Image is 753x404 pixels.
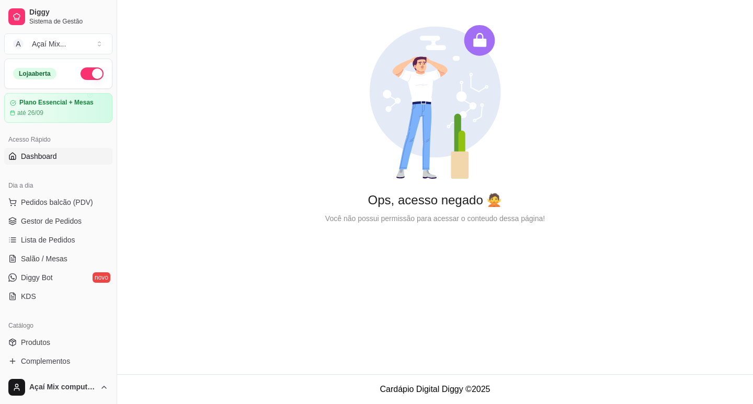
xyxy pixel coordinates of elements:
[4,317,112,334] div: Catálogo
[4,375,112,400] button: Açaí Mix computador
[4,288,112,305] a: KDS
[29,17,108,26] span: Sistema de Gestão
[4,4,112,29] a: DiggySistema de Gestão
[81,67,104,80] button: Alterar Status
[4,353,112,370] a: Complementos
[13,68,56,79] div: Loja aberta
[32,39,66,49] div: Açaí Mix ...
[21,235,75,245] span: Lista de Pedidos
[29,8,108,17] span: Diggy
[17,109,43,117] article: até 26/09
[4,148,112,165] a: Dashboard
[4,334,112,351] a: Produtos
[21,356,70,366] span: Complementos
[29,383,96,392] span: Açaí Mix computador
[4,232,112,248] a: Lista de Pedidos
[21,272,53,283] span: Diggy Bot
[4,93,112,123] a: Plano Essencial + Mesasaté 26/09
[4,131,112,148] div: Acesso Rápido
[4,269,112,286] a: Diggy Botnovo
[21,337,50,348] span: Produtos
[13,39,24,49] span: A
[21,291,36,302] span: KDS
[117,374,753,404] footer: Cardápio Digital Diggy © 2025
[4,250,112,267] a: Salão / Mesas
[21,151,57,161] span: Dashboard
[19,99,94,107] article: Plano Essencial + Mesas
[4,213,112,229] a: Gestor de Pedidos
[4,33,112,54] button: Select a team
[134,192,736,209] div: Ops, acesso negado 🙅
[4,177,112,194] div: Dia a dia
[4,194,112,211] button: Pedidos balcão (PDV)
[21,197,93,207] span: Pedidos balcão (PDV)
[21,216,82,226] span: Gestor de Pedidos
[21,253,67,264] span: Salão / Mesas
[134,213,736,224] div: Você não possui permissão para acessar o conteudo dessa página!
